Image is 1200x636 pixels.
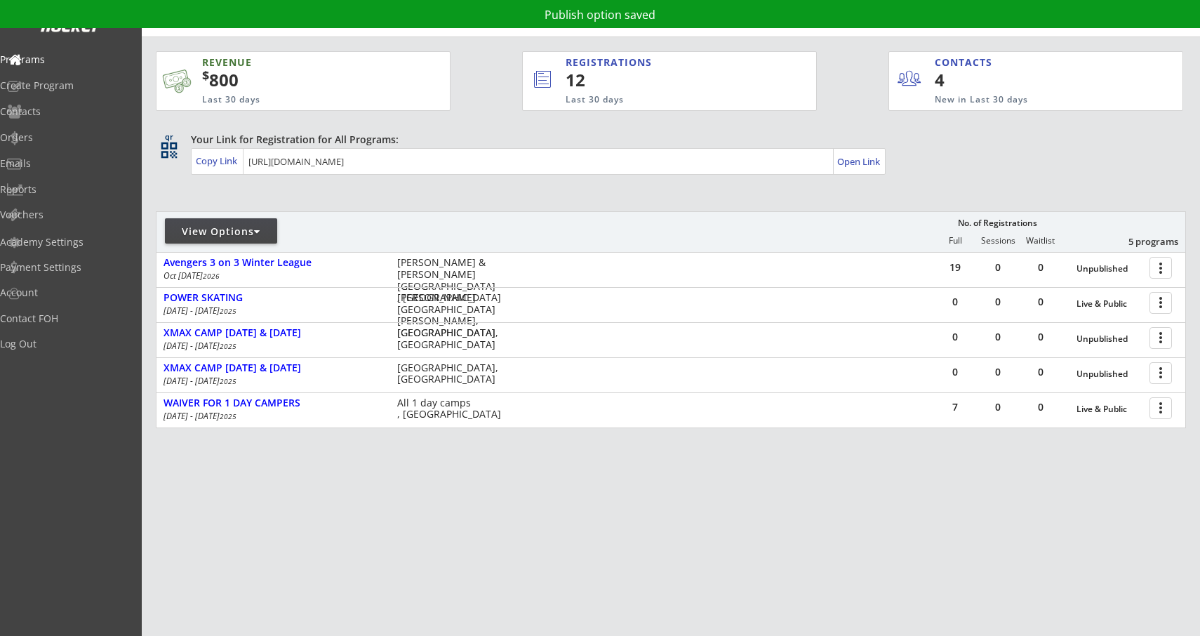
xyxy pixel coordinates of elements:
div: 0 [1020,263,1062,272]
div: 0 [1020,297,1062,307]
div: 0 [977,263,1019,272]
div: 0 [977,402,1019,412]
div: qr [160,133,177,142]
div: WAIVER FOR 1 DAY CAMPERS [164,397,382,409]
em: 2026 [203,271,220,281]
div: Sessions [977,236,1019,246]
div: [DATE] - [DATE] [164,342,378,350]
div: [PERSON_NAME] & [PERSON_NAME][GEOGRAPHIC_DATA] , [GEOGRAPHIC_DATA] [397,257,507,304]
div: [GEOGRAPHIC_DATA], [GEOGRAPHIC_DATA] [397,362,507,386]
div: XMAX CAMP [DATE] & [DATE] [164,362,382,374]
div: Avengers 3 on 3 Winter League [164,257,382,269]
div: 0 [934,367,976,377]
div: POWER SKATING [164,292,382,304]
div: All 1 day camps , [GEOGRAPHIC_DATA] [397,397,507,421]
div: 7 [934,402,976,412]
div: 0 [977,297,1019,307]
div: CONTACTS [935,55,999,69]
div: Oct [DATE] [164,272,378,280]
div: Last 30 days [566,94,759,106]
div: 0 [934,332,976,342]
sup: $ [202,67,209,84]
div: 4 [935,68,1021,92]
div: Full [934,236,976,246]
div: Last 30 days [202,94,382,106]
button: qr_code [159,140,180,161]
div: No. of Registrations [954,218,1041,228]
div: [GEOGRAPHIC_DATA], [GEOGRAPHIC_DATA] [397,327,507,351]
div: New in Last 30 days [935,94,1117,106]
div: [PERSON_NAME][GEOGRAPHIC_DATA][PERSON_NAME], [GEOGRAPHIC_DATA] [397,292,507,339]
div: Copy Link [196,154,240,167]
div: 0 [1020,332,1062,342]
div: Unpublished [1076,334,1142,344]
em: 2025 [220,411,236,421]
div: 0 [977,367,1019,377]
div: Waitlist [1019,236,1061,246]
em: 2025 [220,376,236,386]
div: 800 [202,68,406,92]
a: Open Link [837,152,881,171]
div: 0 [1020,402,1062,412]
div: XMAX CAMP [DATE] & [DATE] [164,327,382,339]
button: more_vert [1149,327,1172,349]
div: 0 [1020,367,1062,377]
div: Unpublished [1076,264,1142,274]
div: REGISTRATIONS [566,55,751,69]
div: 12 [566,68,769,92]
button: more_vert [1149,362,1172,384]
div: Unpublished [1076,369,1142,379]
div: View Options [165,225,277,239]
button: more_vert [1149,397,1172,419]
div: REVENUE [202,55,382,69]
div: 19 [934,263,976,272]
em: 2025 [220,341,236,351]
div: 5 programs [1105,235,1178,248]
div: [DATE] - [DATE] [164,307,378,315]
div: Live & Public [1076,299,1142,309]
div: Live & Public [1076,404,1142,414]
div: 0 [934,297,976,307]
div: 0 [977,332,1019,342]
button: more_vert [1149,292,1172,314]
div: Open Link [837,156,881,168]
div: [DATE] - [DATE] [164,377,378,385]
em: 2025 [220,306,236,316]
button: more_vert [1149,257,1172,279]
div: Your Link for Registration for All Programs: [191,133,1142,147]
div: [DATE] - [DATE] [164,412,378,420]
